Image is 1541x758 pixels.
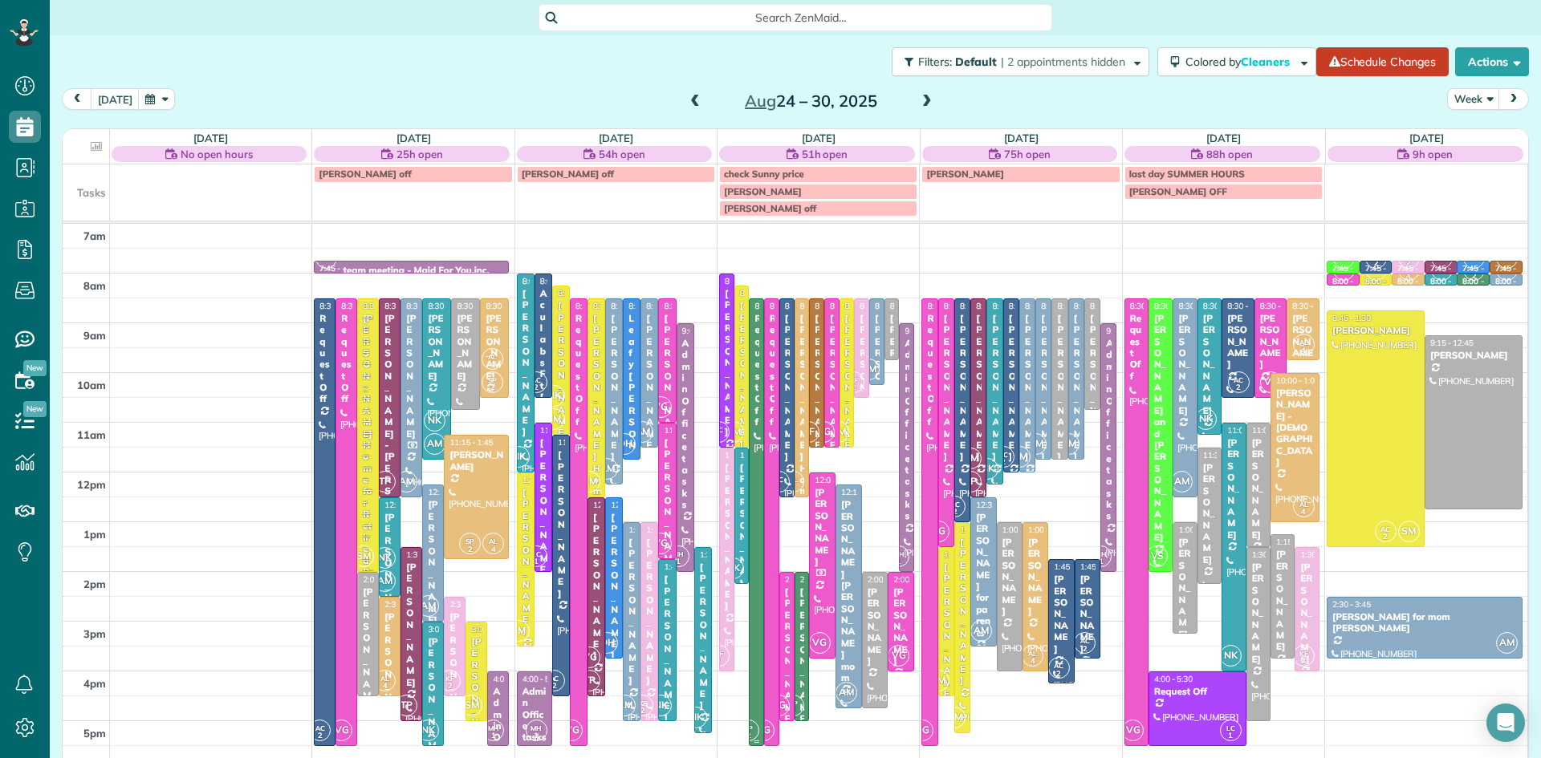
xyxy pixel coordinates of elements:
div: [PERSON_NAME] [1251,437,1266,541]
div: [PERSON_NAME] [784,586,790,736]
div: [PERSON_NAME] [844,313,850,463]
div: [PERSON_NAME] for mom [PERSON_NAME] [1332,611,1518,634]
div: [PERSON_NAME] [959,313,966,463]
button: next [1498,88,1529,110]
div: [PERSON_NAME] [1202,313,1217,416]
span: 1:00 - 3:15 [1178,525,1217,535]
span: AC [1380,525,1390,533]
span: 9:15 - 12:45 [1430,338,1474,348]
div: [PERSON_NAME] [522,288,530,438]
span: 8:30 - 10:45 [457,301,500,311]
span: NK [977,458,998,480]
div: [PERSON_NAME] [959,537,966,687]
span: 8:00 - 10:30 [540,276,583,286]
span: AM [632,421,653,443]
div: [PERSON_NAME] [814,487,831,568]
a: Filters: Default | 2 appointments hidden [884,47,1149,76]
span: 8:30 - 1:00 [960,301,998,311]
div: [PERSON_NAME] [859,313,864,463]
div: [PERSON_NAME] [1177,313,1192,416]
span: AC [998,450,1008,459]
div: [PERSON_NAME] [1040,313,1047,463]
span: 11:00 - 1:30 [1252,425,1295,436]
div: [PERSON_NAME] [449,611,461,738]
span: 12:30 - 4:30 [593,500,636,510]
div: [PERSON_NAME] - [PERSON_NAME] Funeral Home [384,313,396,682]
small: 2 [994,455,1014,470]
small: 2 [1376,529,1396,545]
span: 8:45 - 1:30 [1332,313,1371,323]
span: 8:30 - 11:30 [815,301,858,311]
span: NK [374,547,396,569]
span: SM [352,545,374,567]
div: [PERSON_NAME] [539,437,547,587]
small: 2 [1229,380,1249,395]
div: [PERSON_NAME] [699,561,707,711]
div: [PERSON_NAME] [867,586,884,667]
span: 2:00 - 5:00 [785,574,823,585]
div: [PERSON_NAME] [724,462,730,612]
span: 8:30 - 11:15 [1203,301,1246,311]
div: [PERSON_NAME] [384,611,396,738]
span: 8:00 - 11:30 [725,276,768,286]
span: 8:30 - 12:30 [785,301,828,311]
div: [PERSON_NAME] - [DEMOGRAPHIC_DATA] [1275,387,1315,468]
small: 4 [1294,343,1314,359]
span: 8:30 - 12:15 [611,301,654,311]
span: 8:30 - 11:45 [628,301,672,311]
div: Request Off [1129,313,1144,382]
div: [PHONE_NUMBER] [485,397,504,420]
span: 12:00 - 3:45 [815,475,858,485]
div: [PERSON_NAME] [427,499,439,626]
span: 11:30 - 2:15 [740,450,783,460]
span: 8:30 - 5:30 [770,301,808,311]
span: 1:00 - 4:00 [1028,525,1067,535]
button: Week [1447,88,1500,110]
a: [DATE] [1004,132,1039,144]
span: 8:30 - 10:30 [1260,301,1303,311]
div: [PERSON_NAME] [975,313,982,463]
span: LC [714,425,723,434]
div: [PERSON_NAME] [1024,313,1031,463]
span: KF [1299,649,1308,658]
button: Actions [1455,47,1529,76]
span: 1:00 - 5:15 [960,525,998,535]
span: 1:45 - 3:45 [1080,561,1119,572]
span: 8:30 - 12:30 [384,301,428,311]
div: [PERSON_NAME] [799,586,805,736]
span: 10:00 - 1:00 [1276,375,1319,386]
div: [PERSON_NAME] [557,300,565,450]
span: 1:00 - 5:00 [646,525,685,535]
div: [PERSON_NAME] [449,449,504,472]
span: VG [928,521,949,542]
span: 12:00 - 3:30 [522,475,566,485]
span: 3:00 - 5:00 [471,624,510,634]
span: Filters: [918,55,952,69]
span: 8:00 - 12:00 [522,276,566,286]
span: [PERSON_NAME] OFF [1129,185,1227,197]
span: 2:00 - 4:30 [363,574,401,585]
div: [PERSON_NAME] [724,288,730,438]
div: [PERSON_NAME] [592,512,600,662]
span: 9:00 - 2:00 [1106,326,1145,336]
span: 1:45 - 4:15 [1054,561,1092,572]
button: Colored byCleaners [1157,47,1316,76]
div: [PERSON_NAME] [663,574,671,724]
span: NK [424,410,445,432]
div: [PERSON_NAME] [874,313,880,463]
a: Schedule Changes [1316,47,1449,76]
div: [PERSON_NAME] [829,313,835,463]
span: Aug [745,91,776,111]
span: AC [950,500,960,509]
div: [PERSON_NAME] [1226,437,1241,541]
div: [PERSON_NAME] [814,313,819,463]
span: 11:00 - 2:00 [540,425,583,436]
span: MH [893,549,905,558]
span: 8:30 - 11:30 [646,301,689,311]
div: Request Off [319,313,331,405]
small: 2 [460,542,480,557]
span: 11:00 - 4:00 [1227,425,1271,436]
div: [PERSON_NAME] [405,313,417,440]
span: 8:30 - 11:45 [1074,301,1117,311]
small: 2 [1366,256,1386,271]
